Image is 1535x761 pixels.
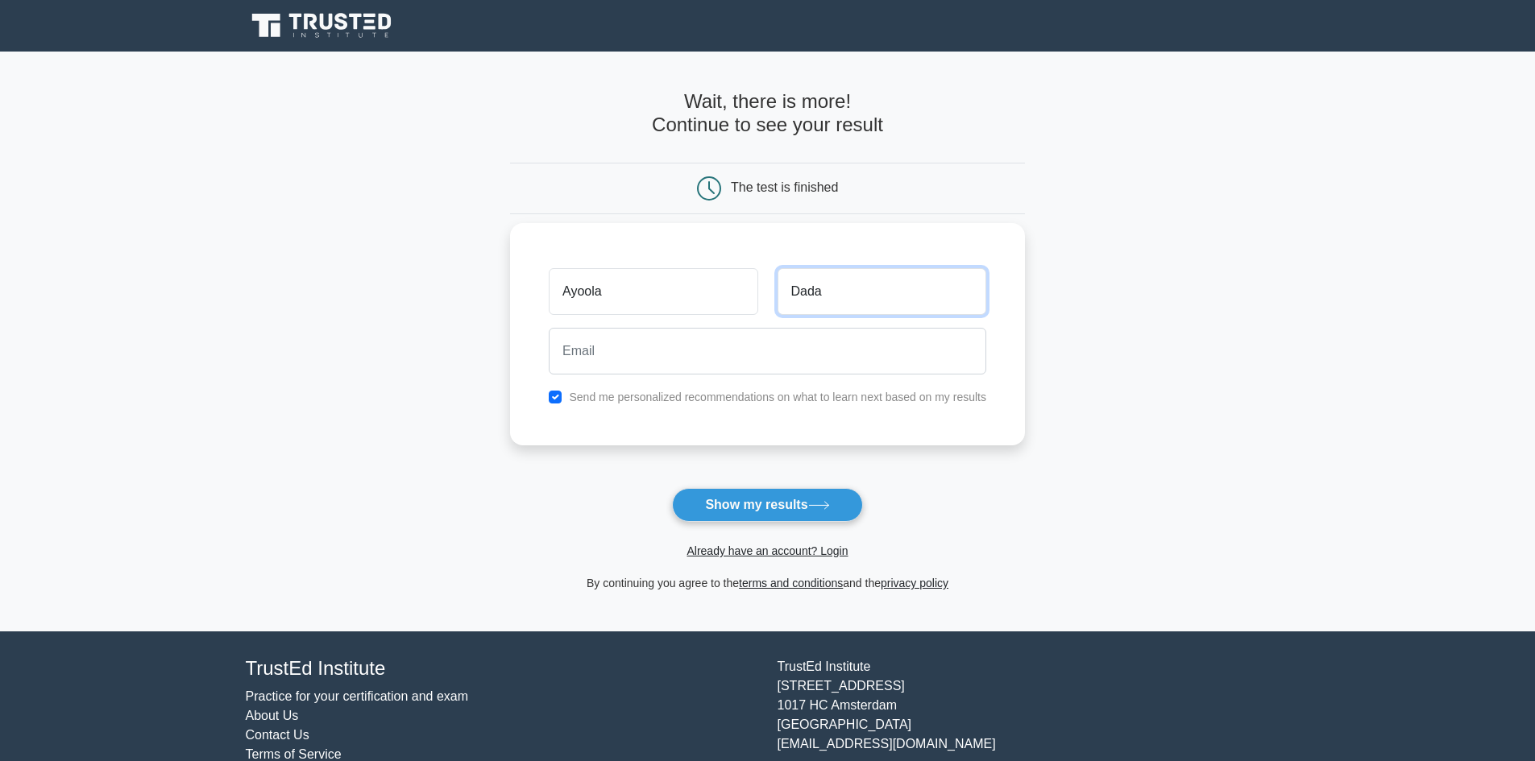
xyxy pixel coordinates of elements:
button: Show my results [672,488,862,522]
h4: TrustEd Institute [246,657,758,680]
a: terms and conditions [739,577,843,589]
a: Practice for your certification and exam [246,689,469,703]
a: Already have an account? Login [687,544,848,557]
a: Contact Us [246,728,309,742]
input: First name [549,268,757,315]
div: The test is finished [731,180,838,194]
label: Send me personalized recommendations on what to learn next based on my results [569,391,986,403]
input: Last name [778,268,986,315]
div: By continuing you agree to the and the [500,573,1035,593]
a: Terms of Service [246,747,342,761]
a: privacy policy [881,577,948,589]
input: Email [549,328,986,374]
a: About Us [246,709,299,722]
h4: Wait, there is more! Continue to see your result [510,90,1025,137]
